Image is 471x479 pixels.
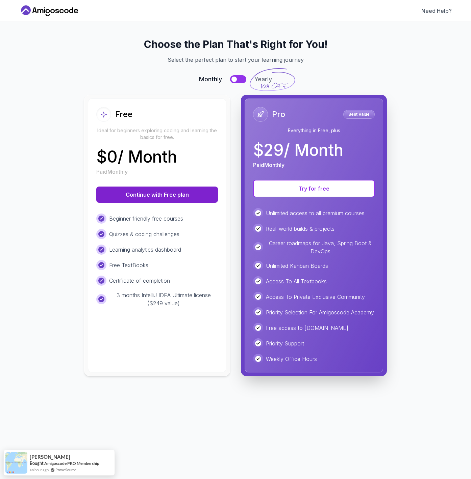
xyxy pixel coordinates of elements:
span: Monthly [199,75,222,84]
p: $ 29 / Month [253,142,343,158]
p: Unlimited Kanban Boards [266,262,328,270]
h2: Choose the Plan That's Right for You! [27,38,444,50]
a: Amigoscode PRO Membership [44,461,99,466]
button: Continue with Free plan [96,187,218,203]
span: [PERSON_NAME] [30,454,70,460]
p: Paid Monthly [96,168,128,176]
p: Career roadmaps for Java, Spring Boot & DevOps [266,239,375,255]
p: Beginner friendly free courses [109,215,183,223]
p: Access To All Textbooks [266,277,327,285]
p: Free TextBooks [109,261,148,269]
span: an hour ago [30,467,49,473]
img: provesource social proof notification image [5,452,27,474]
h2: Pro [272,109,285,120]
a: ProveSource [55,467,76,473]
p: $ 0 / Month [96,149,177,165]
p: 3 months IntelliJ IDEA Ultimate license ($249 value) [109,291,218,307]
p: Select the perfect plan to start your learning journey [27,56,444,64]
p: Ideal for beginners exploring coding and learning the basics for free. [96,127,218,141]
p: Paid Monthly [253,161,284,169]
p: Learning analytics dashboard [109,246,181,254]
p: Everything in Free, plus [253,127,375,134]
p: Unlimited access to all premium courses [266,209,365,217]
button: Try for free [253,180,375,197]
p: Best Value [344,111,374,118]
span: Bought [30,460,44,466]
p: Quizzes & coding challenges [109,230,179,238]
p: Free access to [DOMAIN_NAME] [266,324,348,332]
a: Need Help? [421,7,452,15]
p: Access To Private Exclusive Community [266,293,365,301]
p: Real-world builds & projects [266,225,334,233]
p: Priority Selection For Amigoscode Academy [266,308,374,316]
p: Weekly Office Hours [266,355,317,363]
p: Certificate of completion [109,277,170,285]
h2: Free [115,109,132,120]
p: Priority Support [266,339,304,347]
